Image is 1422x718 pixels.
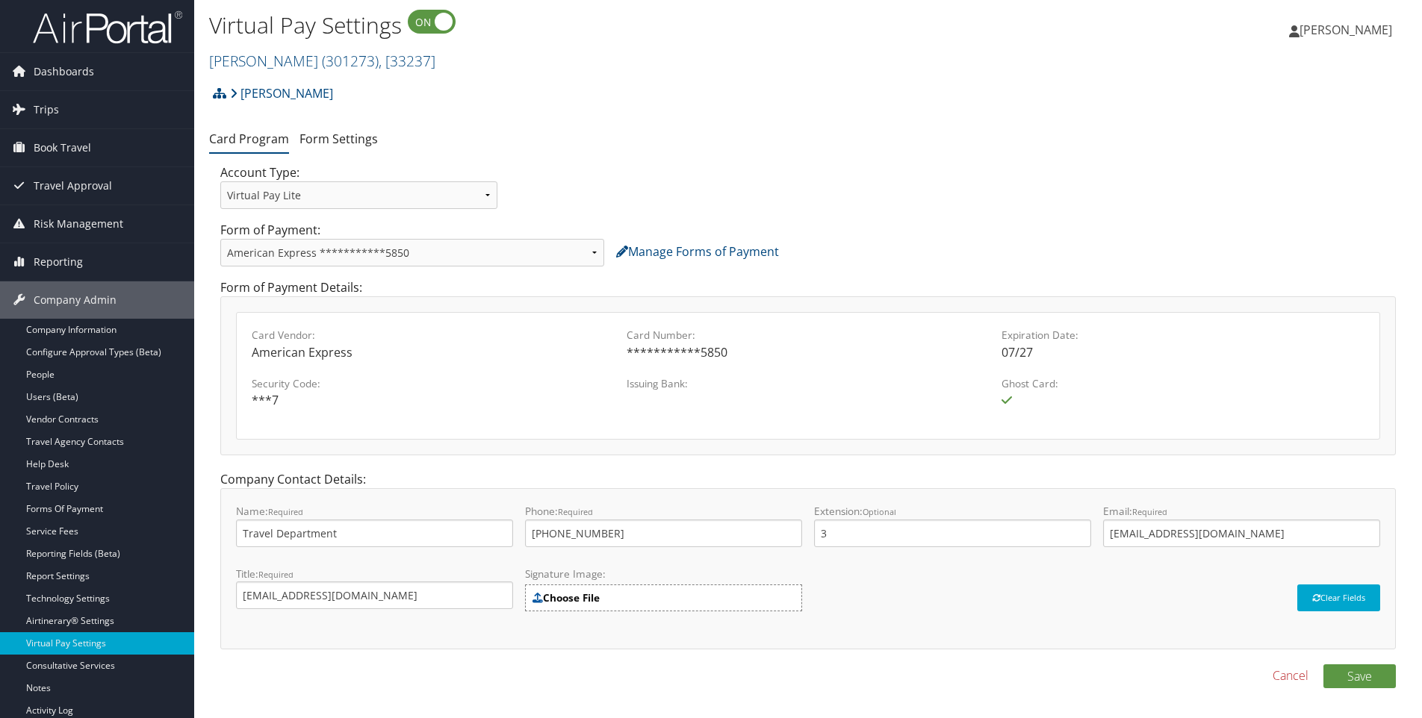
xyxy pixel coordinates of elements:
[236,519,513,547] input: Name:Required
[1132,506,1167,517] small: Required
[1002,328,1364,343] label: Expiration Date:
[33,10,182,45] img: airportal-logo.png
[814,519,1091,547] input: Extension:Optional
[209,221,1407,278] div: Form of Payment:
[209,10,1007,41] h1: Virtual Pay Settings
[525,519,802,547] input: Phone:Required
[1289,7,1407,52] a: [PERSON_NAME]
[252,343,615,361] div: American Express
[34,243,83,281] span: Reporting
[1323,664,1396,688] button: Save
[236,566,513,609] label: Title:
[1297,584,1380,611] button: Clear Fields
[1103,519,1380,547] input: Email:Required
[1002,376,1364,391] label: Ghost Card:
[627,328,990,343] label: Card Number:
[863,506,896,517] small: Optional
[230,78,333,108] a: [PERSON_NAME]
[252,376,615,391] label: Security Code:
[209,470,1407,664] div: Company Contact Details:
[299,131,378,147] a: Form Settings
[209,163,509,221] div: Account Type:
[322,51,379,71] span: ( 301273 )
[616,243,779,260] a: Manage Forms of Payment
[34,205,123,243] span: Risk Management
[379,51,435,71] span: , [ 33237 ]
[1103,504,1380,546] label: Email:
[236,581,513,609] input: Title:Required
[34,167,112,205] span: Travel Approval
[34,129,91,166] span: Book Travel
[558,506,593,517] small: Required
[258,569,294,580] small: Required
[236,504,513,546] label: Name:
[814,504,1091,546] label: Extension:
[34,91,59,128] span: Trips
[525,566,802,584] label: Signature Image:
[627,376,990,391] label: Issuing Bank:
[209,51,435,71] a: [PERSON_NAME]
[268,506,303,517] small: Required
[1300,22,1392,38] span: [PERSON_NAME]
[1002,343,1364,361] div: 07/27
[1273,667,1308,684] a: Cancel
[34,53,94,90] span: Dashboards
[252,328,615,343] label: Card Vendor:
[209,131,289,147] a: Card Program
[525,584,802,611] label: Choose File
[525,504,802,546] label: Phone:
[209,278,1407,470] div: Form of Payment Details:
[34,281,117,319] span: Company Admin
